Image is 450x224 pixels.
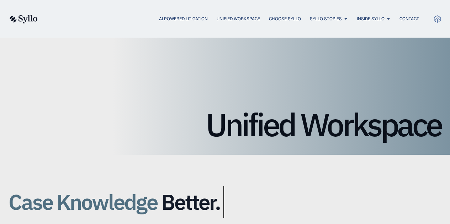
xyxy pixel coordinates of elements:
h1: Unified Workspace [9,109,441,141]
nav: Menu [52,16,419,22]
span: Better. [161,190,220,214]
span: Case Knowledge [9,186,157,218]
a: AI Powered Litigation [159,16,208,22]
a: Unified Workspace [217,16,260,22]
div: Menu Toggle [52,16,419,22]
img: syllo [9,15,38,23]
a: Choose Syllo [269,16,301,22]
a: Inside Syllo [357,16,385,22]
a: Contact [399,16,419,22]
a: Syllo Stories [310,16,342,22]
